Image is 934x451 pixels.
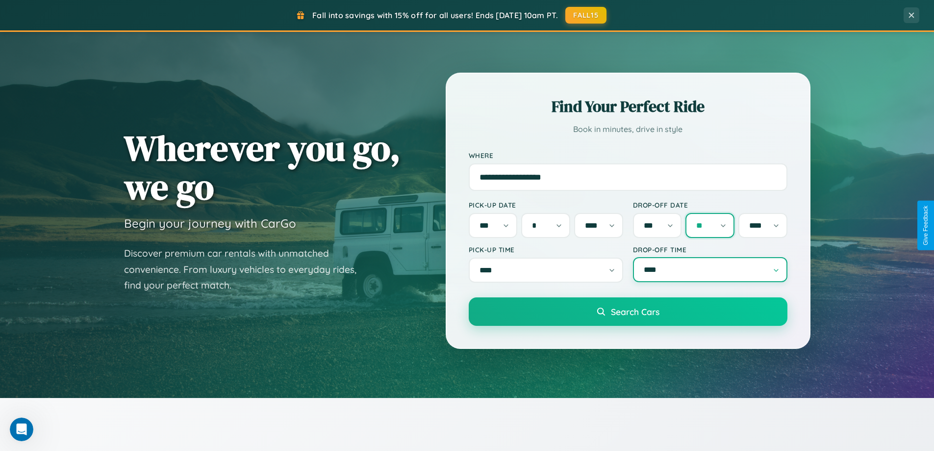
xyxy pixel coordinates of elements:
[633,245,787,254] label: Drop-off Time
[124,245,369,293] p: Discover premium car rentals with unmatched convenience. From luxury vehicles to everyday rides, ...
[469,122,787,136] p: Book in minutes, drive in style
[10,418,33,441] iframe: Intercom live chat
[469,297,787,326] button: Search Cars
[469,245,623,254] label: Pick-up Time
[611,306,659,317] span: Search Cars
[469,201,623,209] label: Pick-up Date
[124,129,401,206] h1: Wherever you go, we go
[922,206,929,245] div: Give Feedback
[469,96,787,117] h2: Find Your Perfect Ride
[124,216,296,231] h3: Begin your journey with CarGo
[312,10,558,20] span: Fall into savings with 15% off for all users! Ends [DATE] 10am PT.
[469,151,787,159] label: Where
[633,201,787,209] label: Drop-off Date
[565,7,606,24] button: FALL15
